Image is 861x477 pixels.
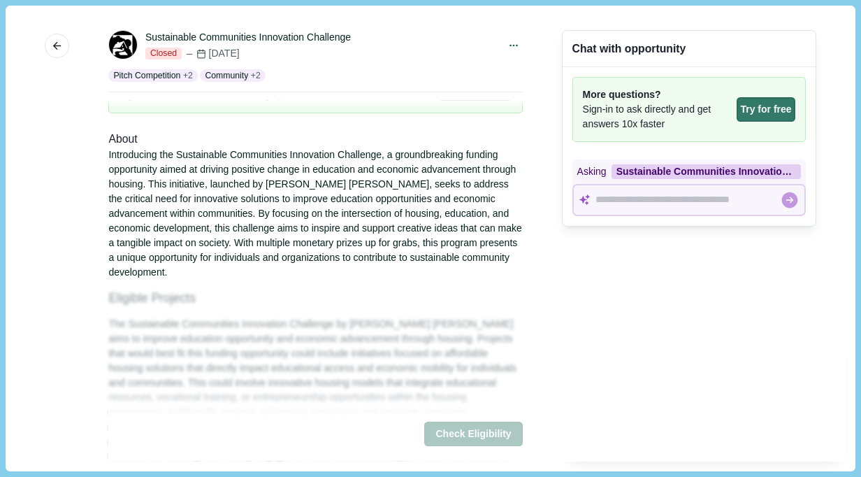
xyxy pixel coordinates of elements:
span: + 2 [183,69,193,82]
div: Introducing the Sustainable Communities Innovation Challenge, a groundbreaking funding opportunit... [108,148,522,280]
div: About [108,131,522,148]
div: Sustainable Communities Innovation Challenge [145,30,351,45]
p: Community [205,69,248,82]
div: Asking [572,159,806,184]
div: Sustainable Communities Innovation Challenge [612,164,801,179]
span: Sign-in to ask directly and get answers 10x faster [583,102,732,131]
button: Check Eligibility [424,422,522,447]
span: + 2 [251,69,261,82]
button: Try for free [737,97,795,122]
p: Pitch Competition [113,69,180,82]
span: More questions? [583,87,732,102]
span: Closed [145,48,182,60]
img: 7455c0b4701011e9bc530242ac110002.png [109,31,137,59]
div: Chat with opportunity [572,41,686,57]
div: [DATE] [184,46,240,61]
